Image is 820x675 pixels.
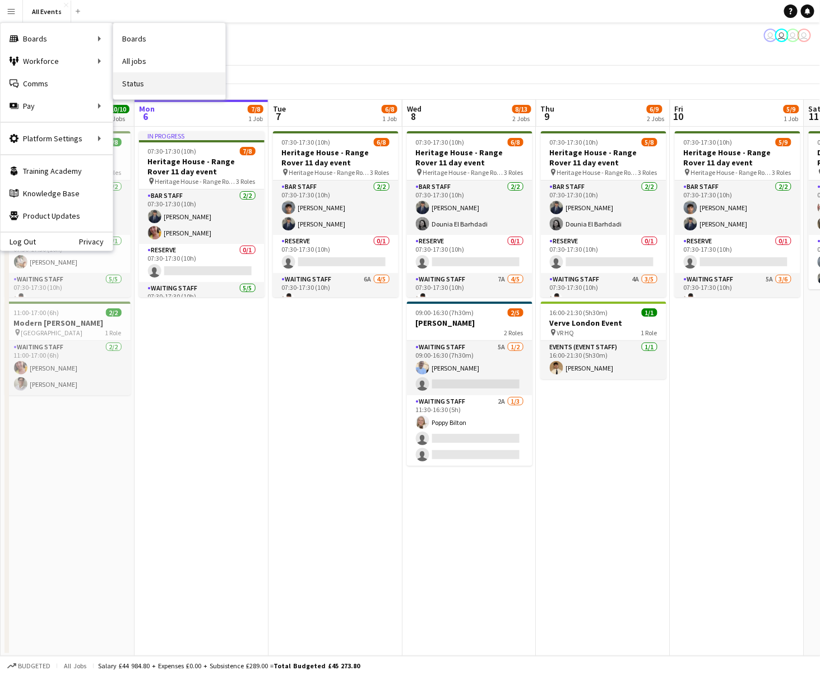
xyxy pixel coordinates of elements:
[282,138,331,146] span: 07:30-17:30 (10h)
[776,138,791,146] span: 5/9
[504,329,523,337] span: 2 Roles
[5,302,131,395] div: 11:00-17:00 (6h)2/2Modern [PERSON_NAME] [GEOGRAPHIC_DATA]1 RoleWaiting Staff2/211:00-17:00 (6h)[P...
[541,302,666,379] app-job-card: 16:00-21:30 (5h30m)1/1Verve London Event VR HQ1 RoleEvents (Event Staff)1/116:00-21:30 (5h30m)[PE...
[139,131,265,297] app-job-card: In progress07:30-17:30 (10h)7/8Heritage House - Range Rover 11 day event Heritage House - Range R...
[407,395,532,466] app-card-role: Waiting Staff2A1/311:30-16:30 (5h)Poppy Bilton
[550,138,599,146] span: 07:30-17:30 (10h)
[273,235,399,273] app-card-role: Reserve0/107:30-17:30 (10h)
[155,177,237,186] span: Heritage House - Range Rover 11 day event
[798,29,811,42] app-user-avatar: Nathan Wong
[113,50,225,72] a: All jobs
[642,308,657,317] span: 1/1
[423,168,504,177] span: Heritage House - Range Rover 11 day event
[539,110,555,123] span: 9
[148,147,197,155] span: 07:30-17:30 (10h)
[237,177,256,186] span: 3 Roles
[541,147,666,168] h3: Heritage House - Range Rover 11 day event
[23,1,71,22] button: All Events
[6,660,52,672] button: Budgeted
[370,168,390,177] span: 3 Roles
[675,104,684,114] span: Fri
[5,235,131,273] app-card-role: Supervisor1/107:30-17:30 (10h)[PERSON_NAME]
[5,341,131,395] app-card-role: Waiting Staff2/211:00-17:00 (6h)[PERSON_NAME][PERSON_NAME]
[240,147,256,155] span: 7/8
[139,282,265,385] app-card-role: Waiting Staff5/507:30-17:30 (10h)
[273,131,399,297] app-job-card: 07:30-17:30 (10h)6/8Heritage House - Range Rover 11 day event Heritage House - Range Rover 11 day...
[273,147,399,168] h3: Heritage House - Range Rover 11 day event
[79,237,113,246] a: Privacy
[248,105,263,113] span: 7/8
[271,110,286,123] span: 7
[407,302,532,466] app-job-card: 09:00-16:30 (7h30m)2/5[PERSON_NAME]2 RolesWaiting Staff5A1/209:00-16:30 (7h30m)[PERSON_NAME] Wait...
[691,168,772,177] span: Heritage House - Range Rover 11 day event
[675,181,800,235] app-card-role: Bar Staff2/207:30-17:30 (10h)[PERSON_NAME][PERSON_NAME]
[273,181,399,235] app-card-role: Bar Staff2/207:30-17:30 (10h)[PERSON_NAME][PERSON_NAME]
[139,244,265,282] app-card-role: Reserve0/107:30-17:30 (10h)
[98,662,360,670] div: Salary £44 984.80 + Expenses £0.00 + Subsistence £289.00 =
[407,235,532,273] app-card-role: Reserve0/107:30-17:30 (10h)
[407,104,421,114] span: Wed
[673,110,684,123] span: 10
[541,341,666,379] app-card-role: Events (Event Staff)1/116:00-21:30 (5h30m)[PERSON_NAME]
[374,138,390,146] span: 6/8
[1,27,113,50] div: Boards
[508,308,523,317] span: 2/5
[675,147,800,168] h3: Heritage House - Range Rover 11 day event
[786,29,800,42] app-user-avatar: Nathan Wong
[772,168,791,177] span: 3 Roles
[1,205,113,227] a: Product Updates
[18,662,50,670] span: Budgeted
[21,329,83,337] span: [GEOGRAPHIC_DATA]
[641,329,657,337] span: 1 Role
[504,168,523,177] span: 3 Roles
[1,160,113,182] a: Training Academy
[14,308,59,317] span: 11:00-17:00 (6h)
[106,308,122,317] span: 2/2
[407,318,532,328] h3: [PERSON_NAME]
[541,131,666,297] app-job-card: 07:30-17:30 (10h)5/8Heritage House - Range Rover 11 day event Heritage House - Range Rover 11 day...
[764,29,777,42] app-user-avatar: Nathan Wong
[1,72,113,95] a: Comms
[684,138,733,146] span: 07:30-17:30 (10h)
[1,127,113,150] div: Platform Settings
[1,95,113,117] div: Pay
[139,189,265,244] app-card-role: Bar Staff2/207:30-17:30 (10h)[PERSON_NAME][PERSON_NAME]
[784,105,799,113] span: 5/9
[5,273,131,376] app-card-role: Waiting Staff5/507:30-17:30 (10h)[PERSON_NAME]
[407,273,532,376] app-card-role: Waiting Staff7A4/507:30-17:30 (10h)[PERSON_NAME]
[784,114,799,123] div: 1 Job
[407,181,532,235] app-card-role: Bar Staff2/207:30-17:30 (10h)[PERSON_NAME]Dounia El Barhdadi
[106,138,122,146] span: 8/8
[638,168,657,177] span: 3 Roles
[139,131,265,140] div: In progress
[775,29,789,42] app-user-avatar: Nathan Wong
[1,182,113,205] a: Knowledge Base
[274,662,360,670] span: Total Budgeted £45 273.80
[647,105,663,113] span: 6/9
[541,273,666,376] app-card-role: Waiting Staff4A3/507:30-17:30 (10h)[PERSON_NAME]
[139,156,265,177] h3: Heritage House - Range Rover 11 day event
[675,273,800,392] app-card-role: Waiting Staff5A3/607:30-17:30 (10h)[PERSON_NAME]
[113,27,225,50] a: Boards
[557,329,575,337] span: VR HQ
[289,168,370,177] span: Heritage House - Range Rover 11 day event
[416,308,474,317] span: 09:00-16:30 (7h30m)
[113,72,225,95] a: Status
[405,110,421,123] span: 8
[541,181,666,235] app-card-role: Bar Staff2/207:30-17:30 (10h)[PERSON_NAME]Dounia El Barhdadi
[382,114,397,123] div: 1 Job
[675,131,800,297] app-job-card: 07:30-17:30 (10h)5/9Heritage House - Range Rover 11 day event Heritage House - Range Rover 11 day...
[513,114,531,123] div: 2 Jobs
[508,138,523,146] span: 6/8
[407,341,532,395] app-card-role: Waiting Staff5A1/209:00-16:30 (7h30m)[PERSON_NAME]
[273,104,286,114] span: Tue
[5,318,131,328] h3: Modern [PERSON_NAME]
[105,329,122,337] span: 1 Role
[541,104,555,114] span: Thu
[137,110,155,123] span: 6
